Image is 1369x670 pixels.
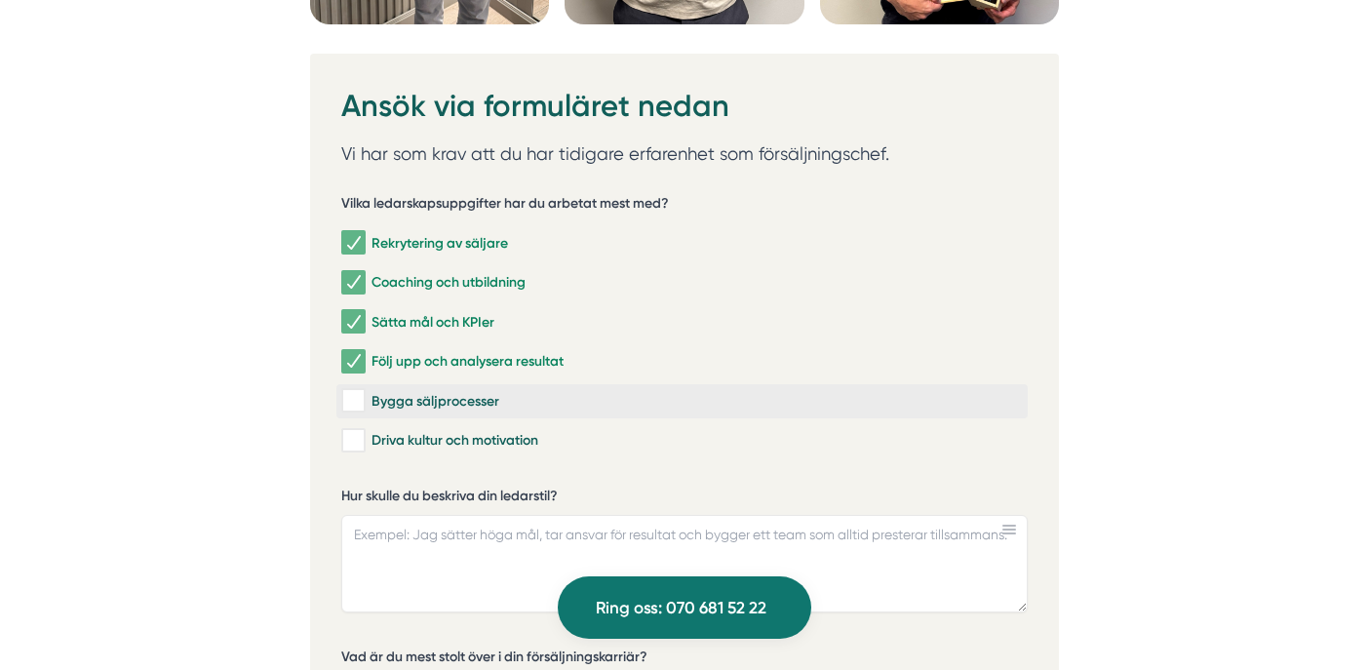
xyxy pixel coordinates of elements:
[341,431,364,451] input: Driva kultur och motivation
[341,194,669,218] h5: Vilka ledarskapsuppgifter har du arbetat mest med?
[341,352,364,372] input: Följ upp och analysera resultat
[341,139,1028,169] p: Vi har som krav att du har tidigare erfarenhet som försäljningschef.
[341,391,364,411] input: Bygga säljprocesser
[341,312,364,332] input: Sätta mål och KPIer
[558,576,811,639] a: Ring oss: 070 681 52 22
[341,85,1028,139] h2: Ansök via formuläret nedan
[596,595,766,621] span: Ring oss: 070 681 52 22
[341,487,1028,511] label: Hur skulle du beskriva din ledarstil?
[341,233,364,253] input: Rekrytering av säljare
[341,273,364,293] input: Coaching och utbildning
